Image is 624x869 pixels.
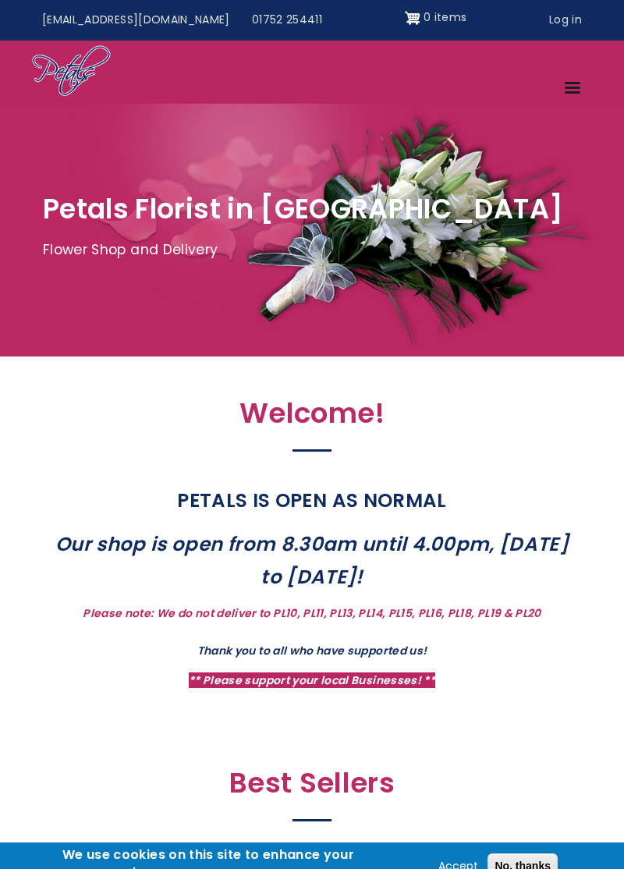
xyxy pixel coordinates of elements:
strong: Our shop is open from 8.30am until 4.00pm, [DATE] to [DATE]! [55,530,569,591]
p: Flower Shop and Delivery [43,239,581,262]
strong: PETALS IS OPEN AS NORMAL [177,487,446,514]
span: Petals Florist in [GEOGRAPHIC_DATA] [43,190,563,228]
h2: Welcome! [43,397,581,438]
span: 0 items [424,9,466,25]
a: Log in [538,5,593,35]
img: Shopping cart [405,5,420,30]
a: [EMAIL_ADDRESS][DOMAIN_NAME] [31,5,241,35]
h2: Best Sellers [43,767,581,808]
strong: Thank you to all who have supported us! [197,643,427,658]
a: Shopping cart 0 items [405,5,467,30]
strong: Please note: We do not deliver to PL10, PL11, PL13, PL14, PL15, PL16, PL18, PL19 & PL20 [83,605,541,621]
img: Home [31,44,112,99]
a: 01752 254411 [241,5,333,35]
strong: ** Please support your local Businesses! ** [189,672,435,688]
